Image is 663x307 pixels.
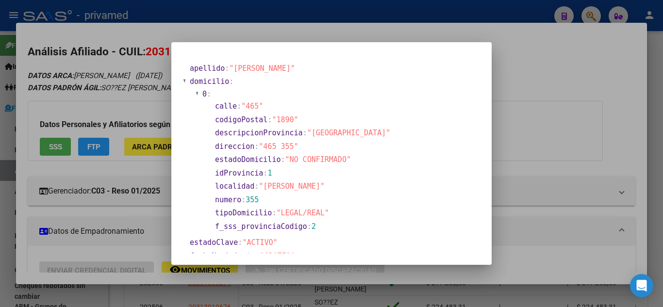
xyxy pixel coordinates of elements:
[254,182,259,191] span: :
[215,169,263,178] span: idProvincia
[312,222,316,231] span: 2
[267,169,272,178] span: 1
[263,169,267,178] span: :
[241,102,263,111] span: "465"
[241,195,246,204] span: :
[630,274,653,297] div: Open Intercom Messenger
[237,102,241,111] span: :
[215,155,281,164] span: estadoDomicilio
[215,209,272,217] span: tipoDomicilio
[215,182,254,191] span: localidad
[281,155,285,164] span: :
[246,195,259,204] span: 355
[190,77,229,86] span: domicilio
[260,252,295,260] span: "[DATE]"
[285,155,351,164] span: "NO CONFIRMADO"
[229,77,233,86] span: :
[259,142,298,151] span: "465 355"
[307,129,391,137] span: "[GEOGRAPHIC_DATA]"
[307,222,312,231] span: :
[238,238,242,247] span: :
[190,252,255,260] span: fechaNacimiento
[190,64,225,73] span: apellido
[215,222,307,231] span: f_sss_provinciaCodigo
[259,182,324,191] span: "[PERSON_NAME]"
[215,142,254,151] span: direccion
[267,115,272,124] span: :
[207,90,211,98] span: :
[229,64,295,73] span: "[PERSON_NAME]"
[255,252,260,260] span: :
[225,64,229,73] span: :
[276,209,329,217] span: "LEGAL/REAL"
[190,238,238,247] span: estadoClave
[215,115,267,124] span: codigoPostal
[303,129,307,137] span: :
[272,115,298,124] span: "1890"
[215,195,241,204] span: numero
[215,129,303,137] span: descripcionProvincia
[202,90,207,98] span: 0
[254,142,259,151] span: :
[215,102,237,111] span: calle
[242,238,277,247] span: "ACTIVO"
[272,209,276,217] span: :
